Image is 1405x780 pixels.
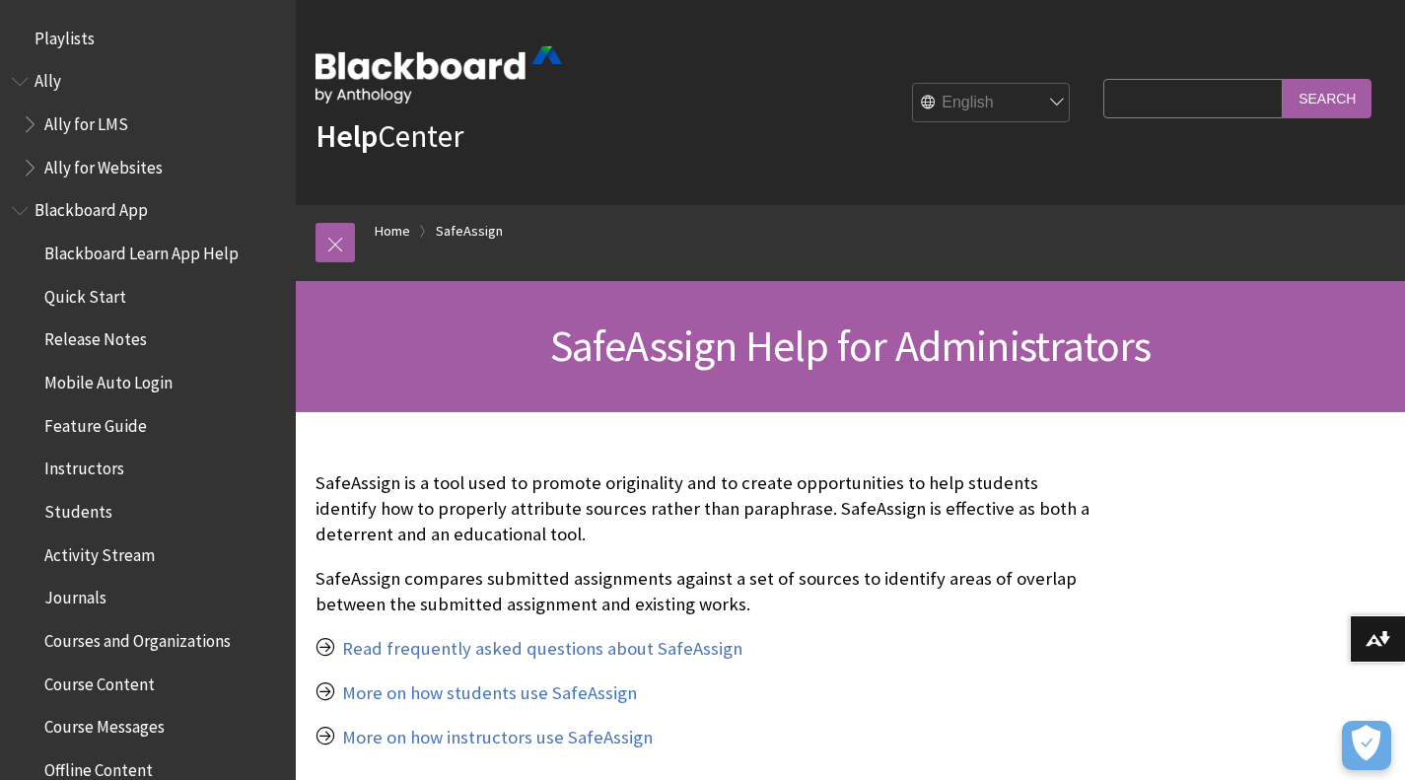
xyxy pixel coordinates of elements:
span: SafeAssign Help for Administrators [550,319,1152,373]
span: Quick Start [44,280,126,307]
a: Home [375,219,410,244]
span: Ally for Websites [44,151,163,177]
span: Ally [35,65,61,92]
p: SafeAssign compares submitted assignments against a set of sources to identify areas of overlap b... [316,566,1093,617]
span: Blackboard Learn App Help [44,237,239,263]
span: Release Notes [44,323,147,350]
span: Courses and Organizations [44,624,231,651]
p: SafeAssign is a tool used to promote originality and to create opportunities to help students ide... [316,470,1093,548]
a: More on how students use SafeAssign [342,681,637,705]
span: Mobile Auto Login [44,366,173,392]
strong: Help [316,116,378,156]
span: Ally for LMS [44,107,128,134]
span: Feature Guide [44,409,147,436]
select: Site Language Selector [913,84,1071,123]
img: Blackboard by Anthology [316,46,562,104]
span: Course Messages [44,711,165,738]
a: SafeAssign [436,219,503,244]
a: HelpCenter [316,116,463,156]
span: Blackboard App [35,194,148,221]
nav: Book outline for Anthology Ally Help [12,65,284,184]
a: More on how instructors use SafeAssign [342,726,653,749]
span: Activity Stream [44,538,155,565]
a: Read frequently asked questions about SafeAssign [342,637,742,661]
span: Students [44,495,112,522]
input: Search [1283,79,1371,117]
span: Journals [44,582,106,608]
span: Instructors [44,453,124,479]
nav: Book outline for Playlists [12,22,284,55]
span: Offline Content [44,753,153,780]
button: فتح التفضيلات [1342,721,1391,770]
span: Playlists [35,22,95,48]
span: Course Content [44,668,155,694]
